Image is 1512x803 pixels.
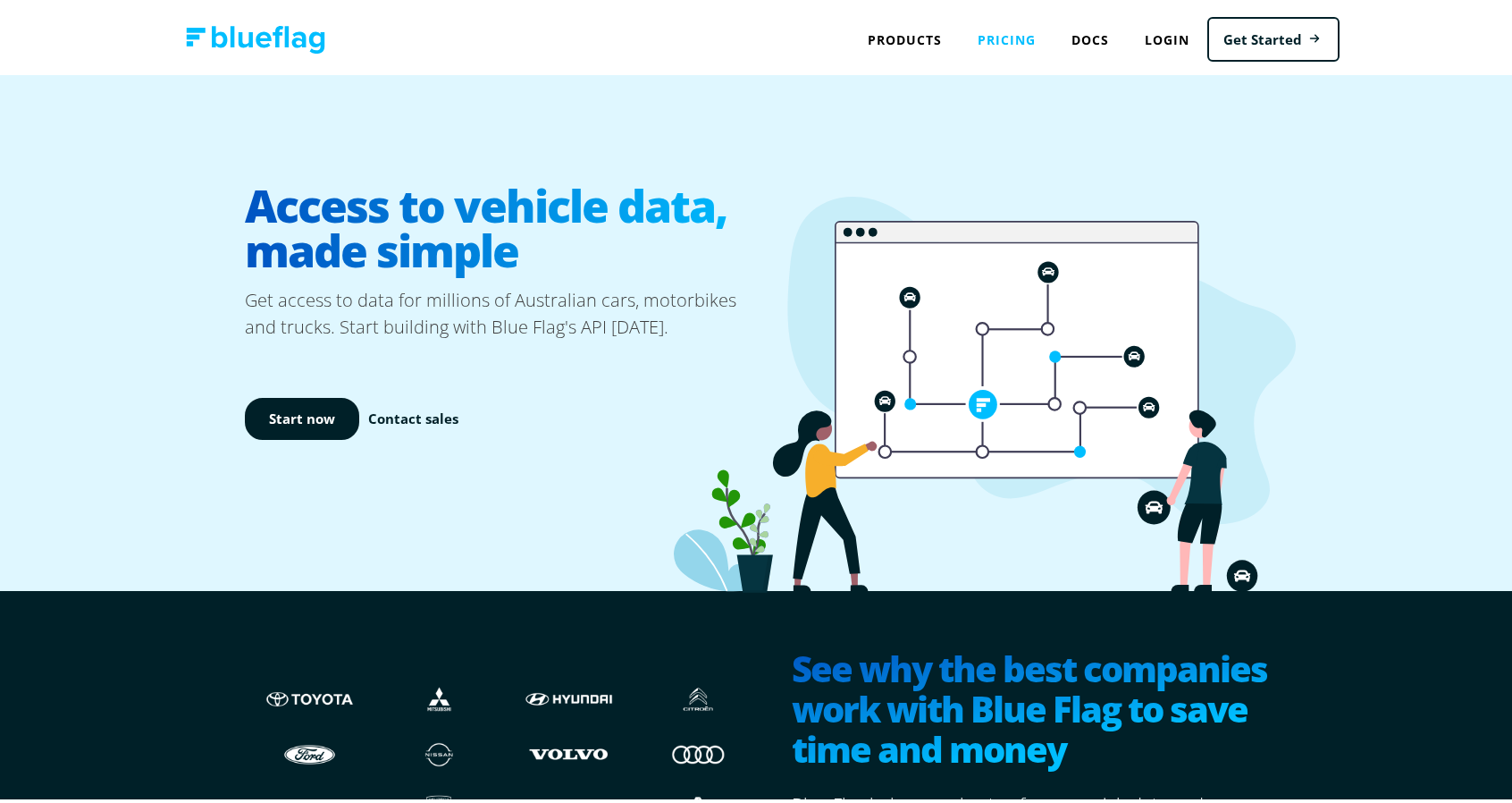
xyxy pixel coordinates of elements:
[392,679,486,713] img: Mistubishi logo
[651,733,745,767] img: Audi logo
[368,405,458,426] a: Contact sales
[245,283,763,337] p: Get access to data for millions of Australian cars, motorbikes and trucks. Start building with Bl...
[522,679,616,713] img: Hyundai logo
[263,679,357,713] img: Toyota logo
[263,733,357,767] img: Ford logo
[186,22,325,50] img: Blue Flag logo
[392,733,486,767] img: Nissan logo
[651,679,745,713] img: Citroen logo
[792,645,1281,770] h2: See why the best companies work with Blue Flag to save time and money
[245,165,763,283] h1: Access to vehicle data, made simple
[1207,13,1340,59] a: Get Started
[245,394,359,436] a: Start now
[522,733,616,767] img: Volvo logo
[850,18,960,55] div: Products
[960,18,1054,55] a: Pricing
[1127,18,1207,55] a: Login to Blue Flag application
[1054,18,1127,55] a: Docs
